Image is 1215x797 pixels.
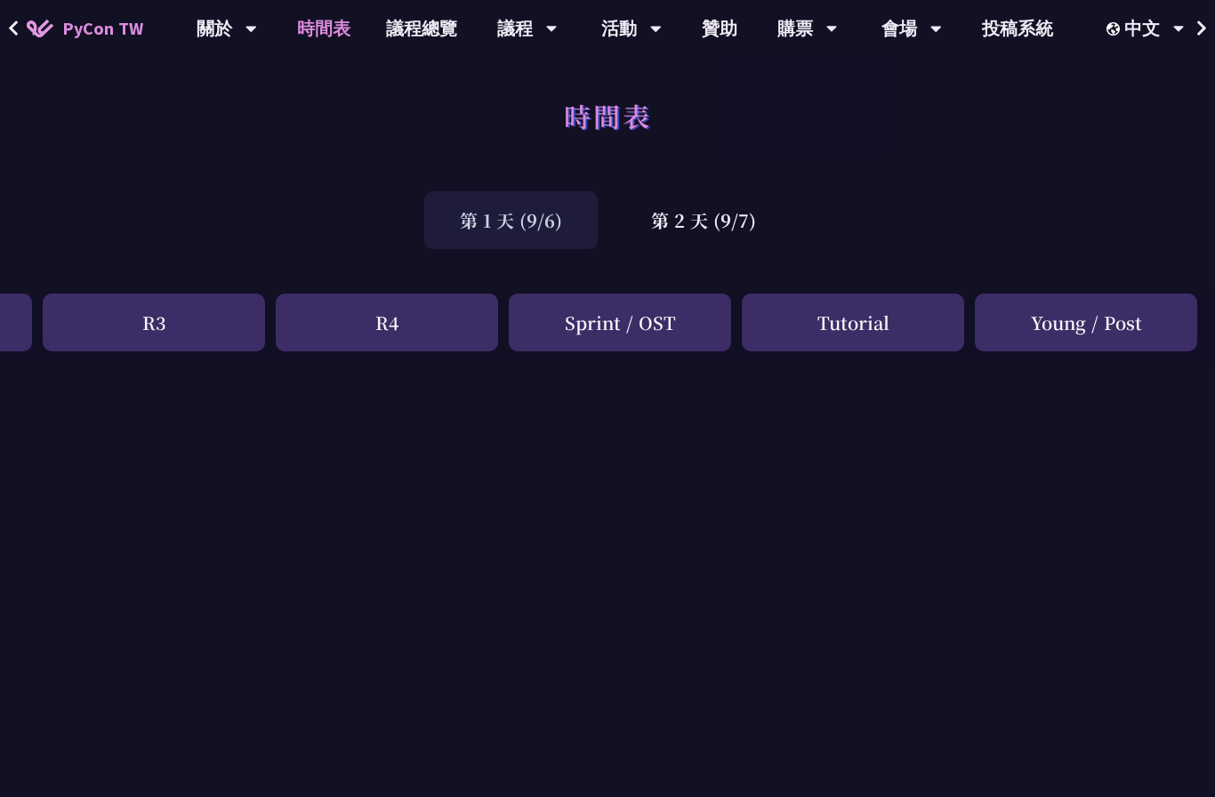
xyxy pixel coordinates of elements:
a: PyCon TW [9,6,161,51]
h1: 時間表 [564,89,652,142]
img: Locale Icon [1106,22,1124,36]
div: Young / Post [975,294,1197,351]
div: Tutorial [742,294,964,351]
div: R4 [276,294,498,351]
span: PyCon TW [62,15,143,42]
div: Sprint / OST [509,294,731,351]
img: Home icon of PyCon TW 2025 [27,20,53,37]
div: R3 [43,294,265,351]
div: 第 2 天 (9/7) [616,191,792,249]
div: 第 1 天 (9/6) [424,191,598,249]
